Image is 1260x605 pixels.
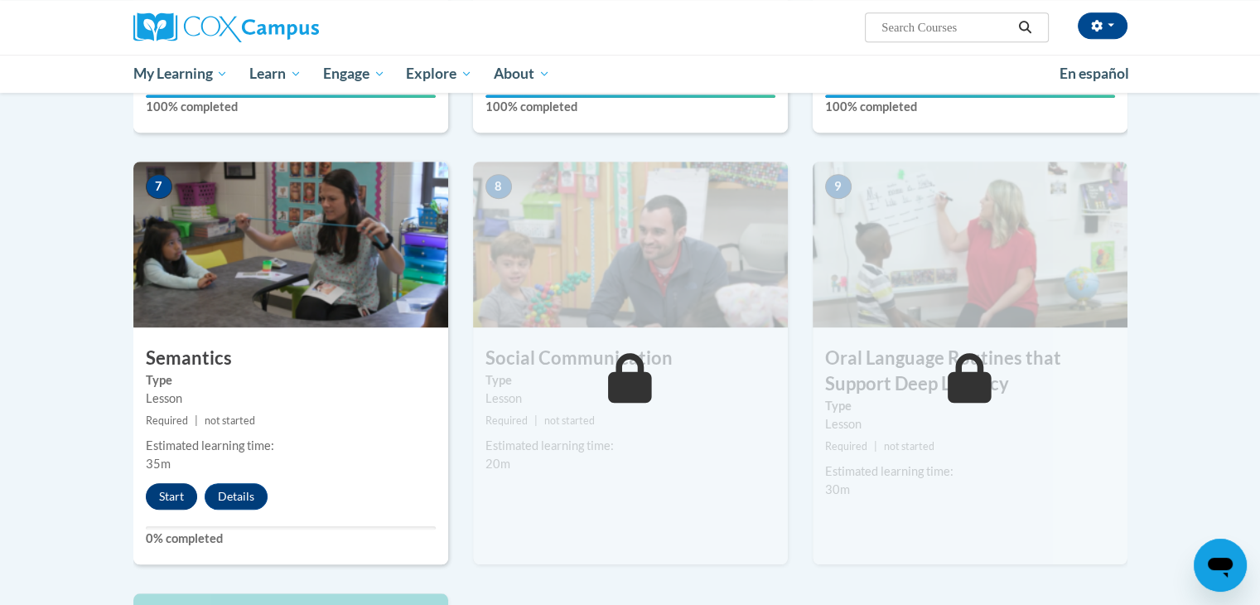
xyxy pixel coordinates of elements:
[485,390,775,408] div: Lesson
[544,414,595,427] span: not started
[146,414,188,427] span: Required
[485,98,775,116] label: 100% completed
[813,162,1127,327] img: Course Image
[485,457,510,471] span: 20m
[133,64,228,84] span: My Learning
[473,162,788,327] img: Course Image
[146,390,436,408] div: Lesson
[874,440,877,453] span: |
[825,174,852,199] span: 9
[146,94,436,98] div: Your progress
[825,462,1115,481] div: Estimated learning time:
[406,64,472,84] span: Explore
[146,98,436,116] label: 100% completed
[395,55,483,93] a: Explore
[1078,12,1127,39] button: Account Settings
[146,483,197,510] button: Start
[133,162,448,327] img: Course Image
[1194,539,1247,592] iframe: Button to launch messaging window
[146,530,436,548] label: 0% completed
[485,371,775,390] label: Type
[249,64,302,84] span: Learn
[133,12,448,42] a: Cox Campus
[133,12,319,42] img: Cox Campus
[494,64,550,84] span: About
[133,346,448,371] h3: Semantics
[146,174,172,199] span: 7
[534,414,538,427] span: |
[825,94,1115,98] div: Your progress
[884,440,934,453] span: not started
[146,457,171,471] span: 35m
[825,482,850,496] span: 30m
[485,437,775,455] div: Estimated learning time:
[825,415,1115,433] div: Lesson
[813,346,1127,397] h3: Oral Language Routines that Support Deep Literacy
[473,346,788,371] h3: Social Communication
[880,17,1012,37] input: Search Courses
[146,371,436,390] label: Type
[485,174,512,199] span: 8
[146,437,436,455] div: Estimated learning time:
[825,98,1115,116] label: 100% completed
[1049,56,1140,91] a: En español
[123,55,239,93] a: My Learning
[312,55,396,93] a: Engage
[323,64,385,84] span: Engage
[483,55,561,93] a: About
[825,397,1115,415] label: Type
[239,55,312,93] a: Learn
[195,414,198,427] span: |
[109,55,1152,93] div: Main menu
[205,483,268,510] button: Details
[485,414,528,427] span: Required
[825,440,867,453] span: Required
[1012,17,1037,37] button: Search
[205,414,255,427] span: not started
[1060,65,1129,82] span: En español
[485,94,775,98] div: Your progress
